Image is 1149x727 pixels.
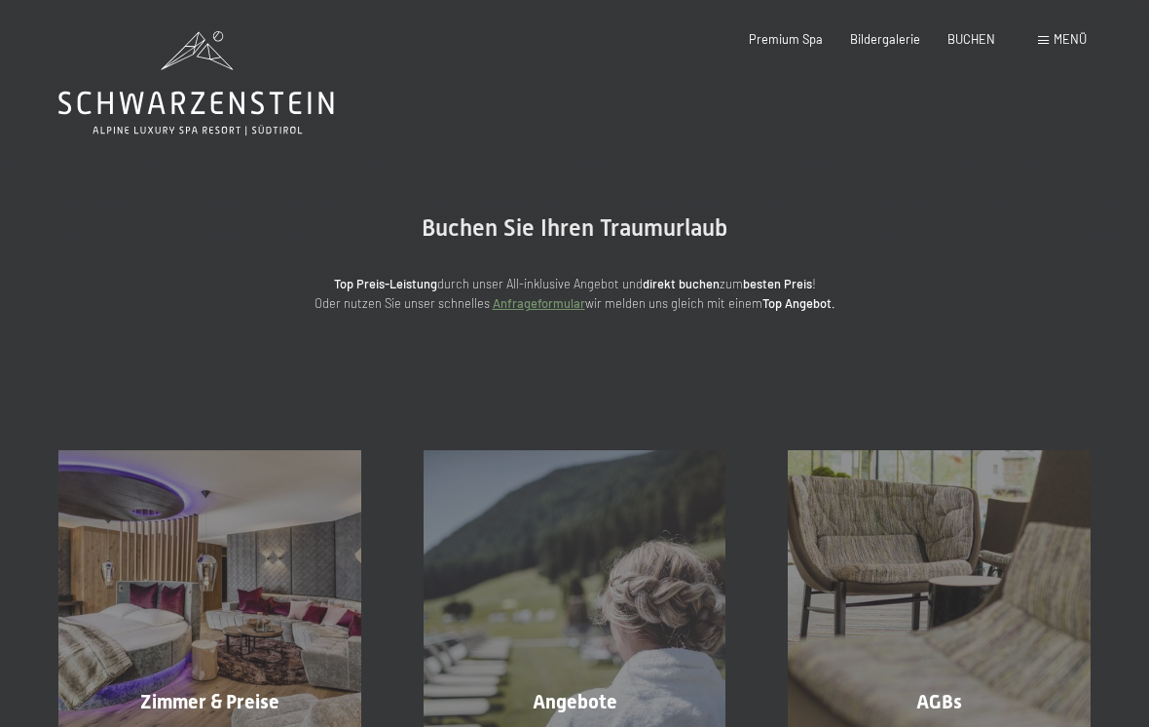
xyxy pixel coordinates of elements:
[422,214,727,242] span: Buchen Sie Ihren Traumurlaub
[947,31,995,47] a: BUCHEN
[762,295,835,311] strong: Top Angebot.
[643,276,720,291] strong: direkt buchen
[916,690,962,713] span: AGBs
[533,690,617,713] span: Angebote
[850,31,920,47] a: Bildergalerie
[140,690,279,713] span: Zimmer & Preise
[1054,31,1087,47] span: Menü
[493,295,585,311] a: Anfrageformular
[743,276,812,291] strong: besten Preis
[185,274,964,314] p: durch unser All-inklusive Angebot und zum ! Oder nutzen Sie unser schnelles wir melden uns gleich...
[334,276,437,291] strong: Top Preis-Leistung
[749,31,823,47] a: Premium Spa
